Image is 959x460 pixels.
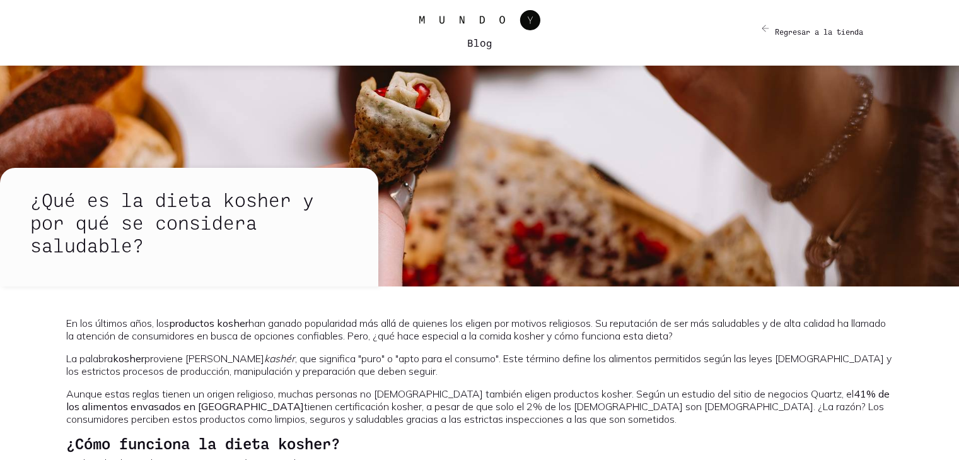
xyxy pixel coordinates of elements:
b: kosher [113,352,144,365]
h4: Blog [467,35,492,50]
a: Blog [102,10,858,56]
p: En los últimos años, los han ganado popularidad más allá de quienes los eligen por motivos religi... [66,317,893,342]
h2: ¿Qué es la dieta kosher y por qué se considera saludable? [30,188,338,256]
p: Aunque estas reglas tienen un origen religioso, muchas personas no [DEMOGRAPHIC_DATA] también eli... [66,387,893,425]
a: Regresar a la tienda [761,24,863,42]
a: 41% de los alimentos envasados en [GEOGRAPHIC_DATA] [66,387,890,413]
b: productos kosher [169,317,248,329]
i: kashér [264,352,295,365]
h6: Regresar a la tienda [775,21,863,37]
p: La palabra proviene [PERSON_NAME] , que significa "puro" o "apto para el consumo". Este término d... [66,352,893,377]
b: ¿Cómo funciona la dieta kosher? [66,434,340,452]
